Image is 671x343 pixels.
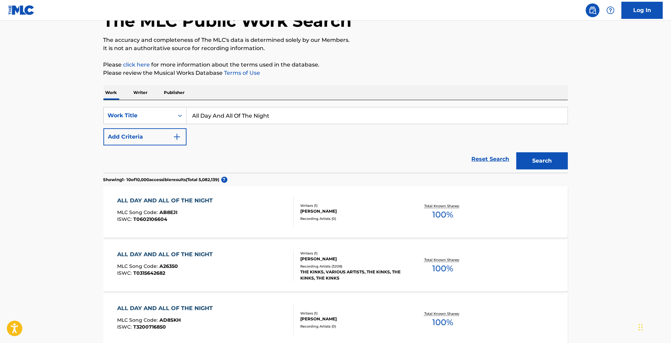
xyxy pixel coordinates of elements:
[622,2,663,19] a: Log In
[300,316,404,322] div: [PERSON_NAME]
[589,6,597,14] img: search
[300,203,404,208] div: Writers ( 1 )
[117,304,216,312] div: ALL DAY AND ALL OF THE NIGHT
[300,269,404,281] div: THE KINKS, VARIOUS ARTISTS, THE KINKS, THE KINKS, THE KINKS
[300,264,404,269] div: Recording Artists ( 3208 )
[103,44,568,52] p: It is not an authoritative source for recording information.
[103,36,568,44] p: The accuracy and completeness of The MLC's data is determined solely by our Members.
[516,152,568,169] button: Search
[173,133,181,141] img: 9d2ae6d4665cec9f34b9.svg
[300,251,404,256] div: Writers ( 1 )
[133,324,166,330] span: T3200716850
[117,209,159,215] span: MLC Song Code :
[133,216,167,222] span: T0602106604
[103,107,568,173] form: Search Form
[606,6,615,14] img: help
[123,61,150,68] a: click here
[159,317,181,323] span: AD8SKH
[8,5,35,15] img: MLC Logo
[103,11,352,31] h1: The MLC Public Work Search
[300,311,404,316] div: Writers ( 1 )
[117,216,133,222] span: ISWC :
[133,270,165,276] span: T0315642682
[432,316,453,329] span: 100 %
[117,250,216,259] div: ALL DAY AND ALL OF THE NIGHT
[117,263,159,269] span: MLC Song Code :
[424,311,461,316] p: Total Known Shares:
[221,177,227,183] span: ?
[639,317,643,338] div: Drag
[159,209,178,215] span: AB8EJI
[432,262,453,275] span: 100 %
[117,317,159,323] span: MLC Song Code :
[637,310,671,343] iframe: Chat Widget
[117,324,133,330] span: ISWC :
[162,85,187,100] p: Publisher
[132,85,150,100] p: Writer
[223,70,260,76] a: Terms of Use
[604,3,617,17] div: Help
[103,186,568,238] a: ALL DAY AND ALL OF THE NIGHTMLC Song Code:AB8EJIISWC:T0602106604Writers (1)[PERSON_NAME]Recording...
[108,111,170,120] div: Work Title
[300,208,404,214] div: [PERSON_NAME]
[159,263,178,269] span: A26350
[103,240,568,292] a: ALL DAY AND ALL OF THE NIGHTMLC Song Code:A26350ISWC:T0315642682Writers (1)[PERSON_NAME]Recording...
[103,69,568,77] p: Please review the Musical Works Database
[432,209,453,221] span: 100 %
[103,85,119,100] p: Work
[424,203,461,209] p: Total Known Shares:
[103,128,187,145] button: Add Criteria
[300,324,404,329] div: Recording Artists ( 0 )
[117,270,133,276] span: ISWC :
[300,256,404,262] div: [PERSON_NAME]
[103,61,568,69] p: Please for more information about the terms used in the database.
[103,177,220,183] p: Showing 1 - 10 of 10,000 accessible results (Total 5,082,139 )
[468,152,513,167] a: Reset Search
[424,257,461,262] p: Total Known Shares:
[117,197,216,205] div: ALL DAY AND ALL OF THE NIGHT
[586,3,600,17] a: Public Search
[300,216,404,221] div: Recording Artists ( 0 )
